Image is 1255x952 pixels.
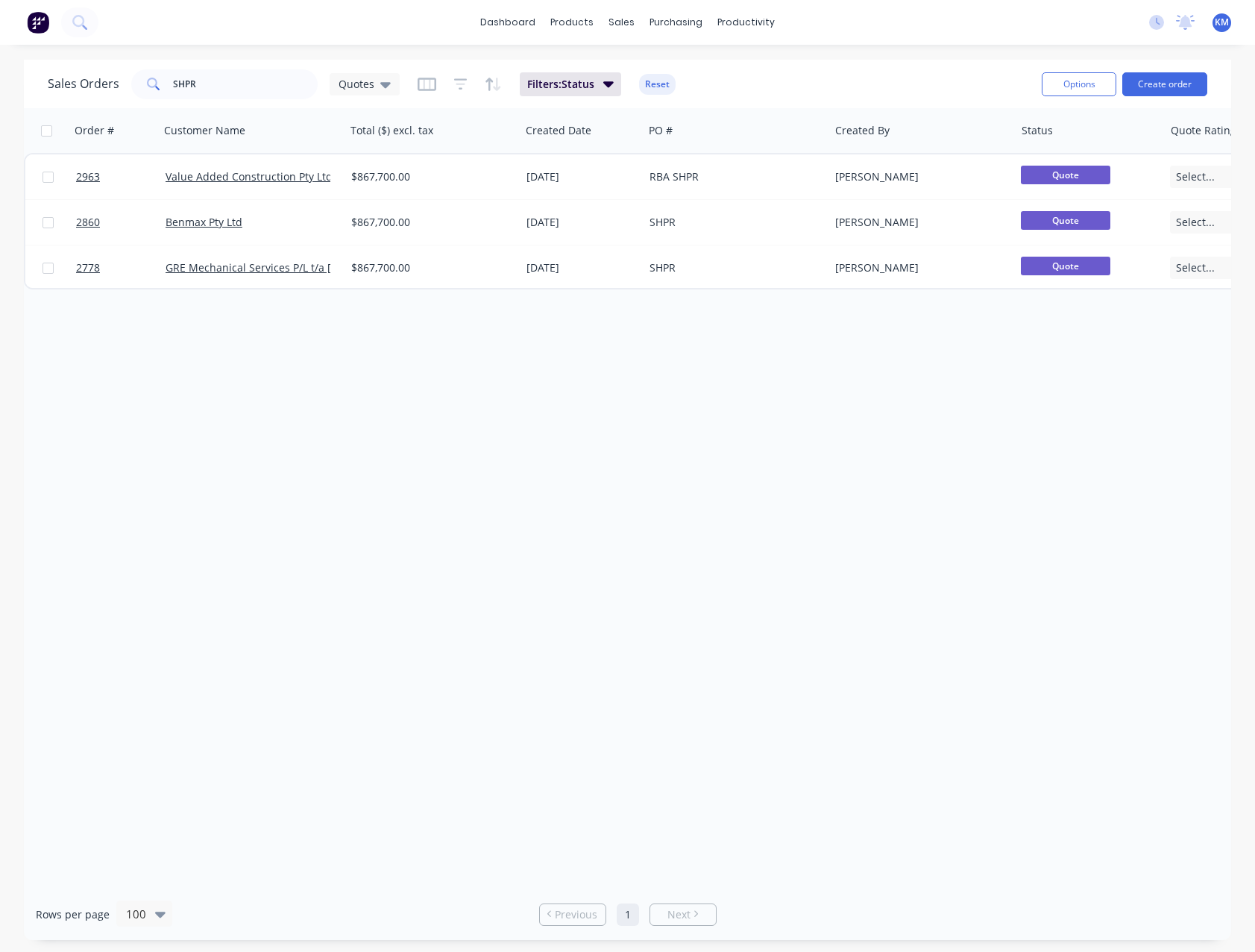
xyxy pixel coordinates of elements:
[351,260,506,275] div: $867,700.00
[526,123,591,138] div: Created Date
[27,11,49,34] img: Factory
[835,169,1001,184] div: [PERSON_NAME]
[36,907,110,922] span: Rows per page
[75,123,114,138] div: Order #
[555,907,597,922] span: Previous
[76,169,100,184] span: 2963
[601,11,642,34] div: sales
[76,260,100,275] span: 2778
[649,169,815,184] div: RBA SHPR
[350,123,433,138] div: Total ($) excl. tax
[527,77,594,92] span: Filters: Status
[649,123,673,138] div: PO #
[526,260,638,275] div: [DATE]
[76,215,100,230] span: 2860
[526,169,638,184] div: [DATE]
[520,72,621,96] button: Filters:Status
[351,169,506,184] div: $867,700.00
[617,904,639,926] a: Page 1 is your current page
[526,215,638,230] div: [DATE]
[649,215,815,230] div: SHPR
[48,77,119,91] h1: Sales Orders
[164,123,245,138] div: Customer Name
[1021,211,1110,230] span: Quote
[540,907,606,922] a: Previous page
[642,11,710,34] div: purchasing
[1122,72,1207,96] button: Create order
[667,907,691,922] span: Next
[351,215,506,230] div: $867,700.00
[1176,215,1215,230] span: Select...
[650,907,716,922] a: Next page
[1171,123,1236,138] div: Quote Rating
[166,260,508,275] a: GRE Mechanical Services P/L t/a [PERSON_NAME] & [PERSON_NAME]
[76,245,166,290] a: 2778
[639,74,676,95] button: Reset
[1215,16,1229,29] span: KM
[835,123,890,138] div: Created By
[1176,260,1215,275] span: Select...
[173,69,318,99] input: Search...
[835,215,1001,230] div: [PERSON_NAME]
[166,169,333,184] a: Value Added Construction Pty Ltd
[533,904,723,926] ul: Pagination
[1022,123,1053,138] div: Status
[1021,166,1110,184] span: Quote
[543,11,601,34] div: products
[1176,169,1215,184] span: Select...
[76,200,166,245] a: 2860
[76,154,166,199] a: 2963
[1042,72,1116,96] button: Options
[473,11,543,34] a: dashboard
[835,260,1001,275] div: [PERSON_NAME]
[710,11,782,34] div: productivity
[166,215,242,229] a: Benmax Pty Ltd
[339,76,374,92] span: Quotes
[1021,257,1110,275] span: Quote
[649,260,815,275] div: SHPR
